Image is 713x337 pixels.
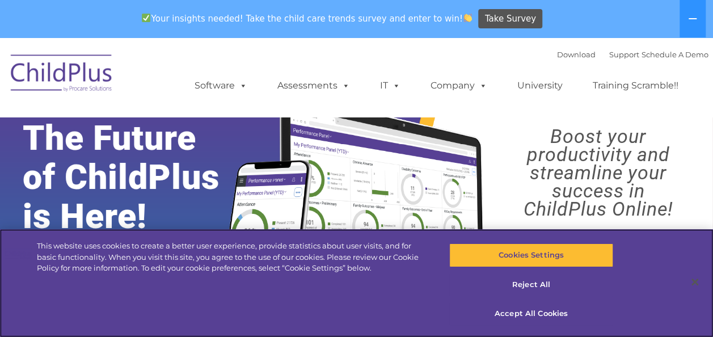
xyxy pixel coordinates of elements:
[137,7,477,30] span: Your insights needed! Take the child care trends survey and enter to win!
[158,75,192,83] span: Last name
[557,50,708,59] font: |
[642,50,708,59] a: Schedule A Demo
[682,269,707,294] button: Close
[557,50,596,59] a: Download
[485,9,536,29] span: Take Survey
[142,14,150,22] img: ✅
[449,273,613,297] button: Reject All
[419,74,499,97] a: Company
[369,74,412,97] a: IT
[449,302,613,326] button: Accept All Cookies
[5,47,119,103] img: ChildPlus by Procare Solutions
[609,50,639,59] a: Support
[463,14,472,22] img: 👏
[492,127,704,218] rs-layer: Boost your productivity and streamline your success in ChildPlus Online!
[478,9,542,29] a: Take Survey
[506,74,574,97] a: University
[581,74,690,97] a: Training Scramble!!
[183,74,259,97] a: Software
[449,243,613,267] button: Cookies Settings
[23,119,250,236] rs-layer: The Future of ChildPlus is Here!
[266,74,361,97] a: Assessments
[158,121,206,130] span: Phone number
[37,241,428,274] div: This website uses cookies to create a better user experience, provide statistics about user visit...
